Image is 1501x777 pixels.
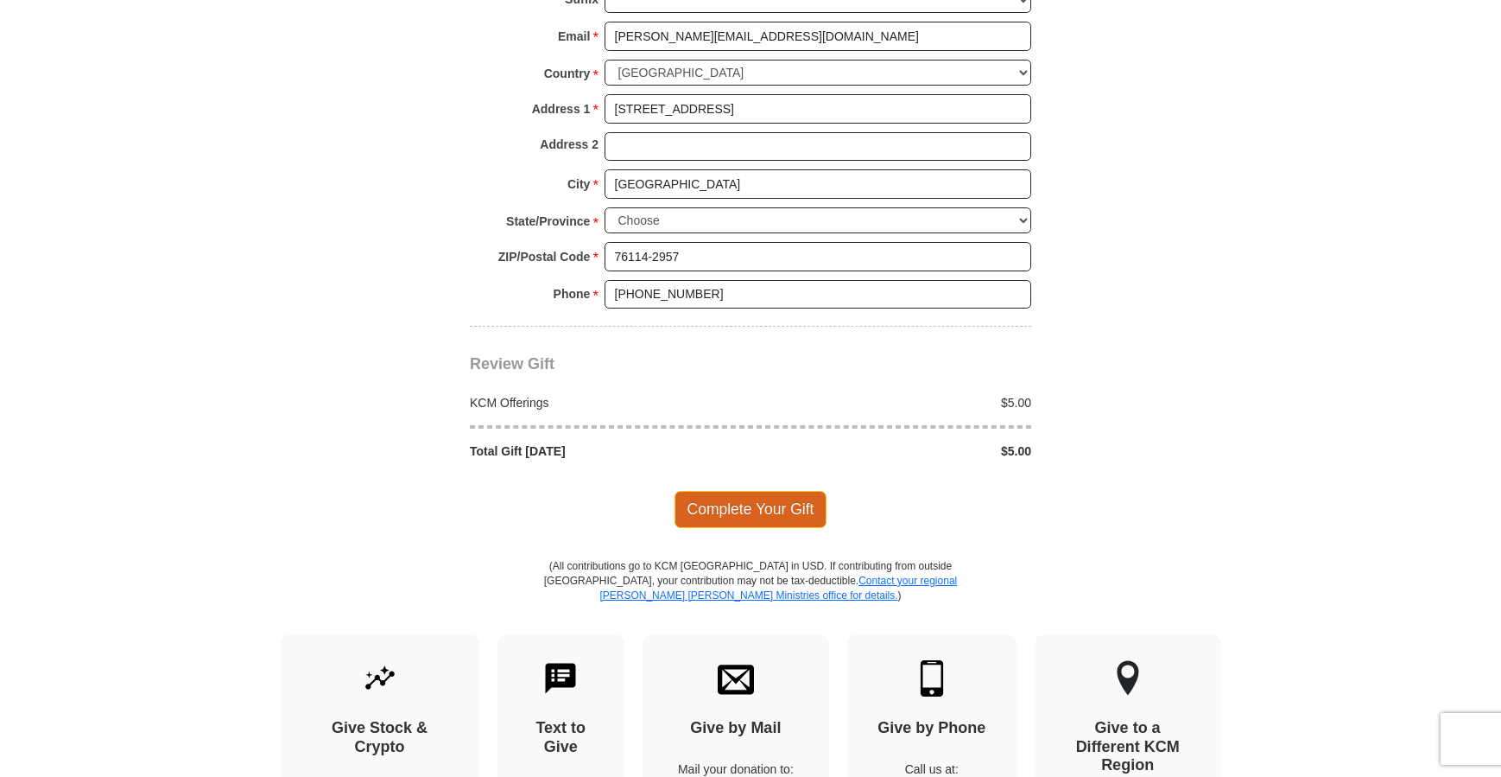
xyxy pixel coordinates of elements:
[1065,719,1191,775] h4: Give to a Different KCM Region
[544,61,591,86] strong: Country
[528,719,595,756] h4: Text to Give
[498,245,591,269] strong: ZIP/Postal Code
[558,24,590,48] strong: Email
[599,575,957,602] a: Contact your regional [PERSON_NAME] [PERSON_NAME] Ministries office for details.
[554,282,591,306] strong: Phone
[914,660,950,697] img: mobile.svg
[506,209,590,233] strong: State/Province
[461,394,751,411] div: KCM Offerings
[532,97,591,121] strong: Address 1
[461,443,751,460] div: Total Gift [DATE]
[311,719,449,756] h4: Give Stock & Crypto
[567,172,590,196] strong: City
[673,719,799,738] h4: Give by Mail
[362,660,398,697] img: give-by-stock.svg
[470,355,554,373] span: Review Gift
[877,719,986,738] h4: Give by Phone
[718,660,754,697] img: envelope.svg
[542,660,579,697] img: text-to-give.svg
[674,491,827,527] span: Complete Your Gift
[750,443,1041,460] div: $5.00
[543,559,958,634] p: (All contributions go to KCM [GEOGRAPHIC_DATA] in USD. If contributing from outside [GEOGRAPHIC_D...
[1116,660,1140,697] img: other-region
[540,132,598,156] strong: Address 2
[750,394,1041,411] div: $5.00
